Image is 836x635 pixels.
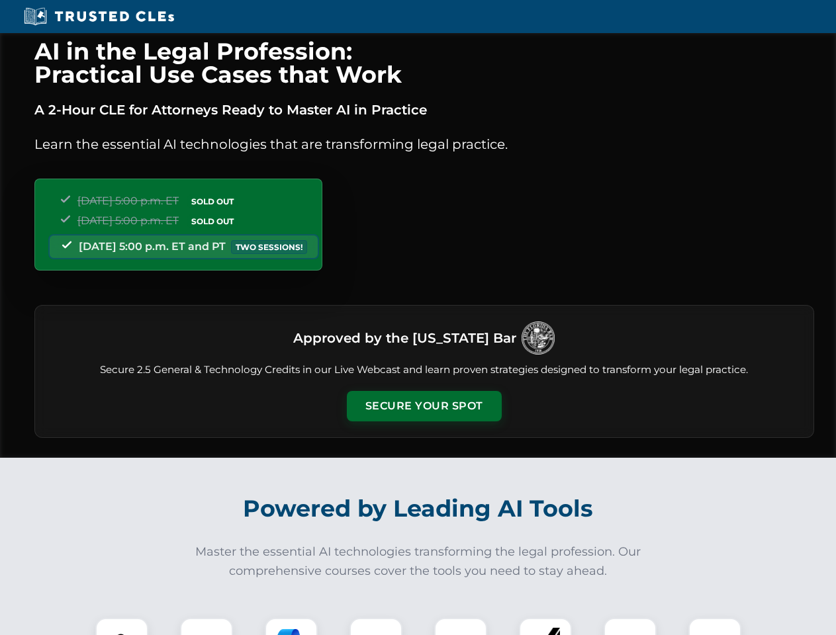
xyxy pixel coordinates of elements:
span: [DATE] 5:00 p.m. ET [77,194,179,207]
span: SOLD OUT [187,194,238,208]
h2: Powered by Leading AI Tools [52,486,785,532]
span: SOLD OUT [187,214,238,228]
p: Secure 2.5 General & Technology Credits in our Live Webcast and learn proven strategies designed ... [51,362,798,378]
p: Master the essential AI technologies transforming the legal profession. Our comprehensive courses... [187,542,650,581]
span: [DATE] 5:00 p.m. ET [77,214,179,227]
h3: Approved by the [US_STATE] Bar [293,326,516,350]
p: A 2-Hour CLE for Attorneys Ready to Master AI in Practice [34,99,814,120]
img: Logo [522,321,555,355]
p: Learn the essential AI technologies that are transforming legal practice. [34,134,814,155]
button: Secure Your Spot [347,391,502,421]
img: Trusted CLEs [20,7,178,26]
h1: AI in the Legal Profession: Practical Use Cases that Work [34,40,814,86]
